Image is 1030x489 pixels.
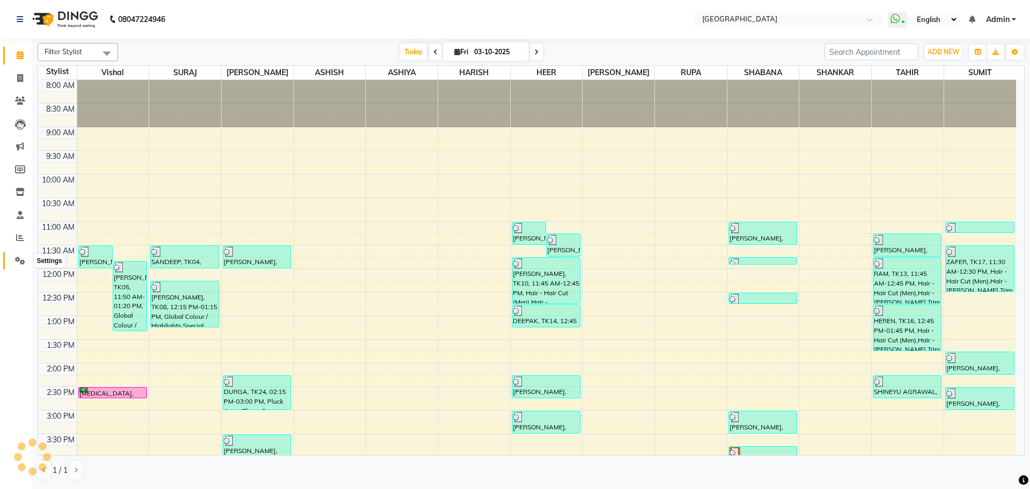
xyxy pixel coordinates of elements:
div: [PERSON_NAME], TK02, 11:00 AM-11:30 AM, Pluck Away Those Sorrows - Eyebrows,Pluck Away Those Sorr... [729,222,797,244]
div: 9:30 AM [44,151,77,162]
input: 2025-10-03 [471,44,525,60]
div: [PERSON_NAME], TK19, 03:30 PM-04:00 PM, Hand And Feet (Leg Beautifying) - Foot Spa [223,435,291,457]
div: [PERSON_NAME], TK12, 11:15 AM-11:45 AM, Hair - Hair Cut (Men) [547,234,580,256]
div: ZAFER, TK17, 11:30 AM-12:30 PM, Hair - Hair Cut (Men),Hair - [PERSON_NAME] Trim (Men) [946,246,1014,291]
div: [MEDICAL_DATA], TK01, 02:30 PM-02:45 PM, Hair - Blow Dry (Women) [79,388,146,398]
div: SHINEYU AGRAWAL, TK22, 02:15 PM-02:45 PM, Hair - [PERSON_NAME] Trim (Men) [873,376,941,398]
span: ASHIYA [366,66,438,79]
span: HEER [511,66,583,79]
span: RUPA [655,66,727,79]
span: Admin [986,14,1010,25]
div: DURGA, TK24, 02:15 PM-03:00 PM, Pluck Away Those Sorrows - Eyebrows,Pluck Away Those Sorrows - Up... [223,376,291,410]
span: Fri [452,48,471,56]
span: SUMIT [944,66,1016,79]
div: [PERSON_NAME], TK12, 11:00 AM-11:15 AM, Treatment - Loreal Hair Spa (Men) [946,222,1014,232]
span: HARISH [438,66,510,79]
div: 11:00 AM [40,222,77,233]
span: TAHIR [872,66,944,79]
span: SURAJ [149,66,221,79]
div: [PERSON_NAME], TK06, 11:30 AM-12:00 PM, Pluck Away Those Sorrows - Eyebrows,Pluck Away Those Sorr... [223,246,291,268]
div: 8:30 AM [44,104,77,115]
div: 1:30 PM [45,340,77,351]
div: 12:30 PM [40,293,77,304]
div: [PERSON_NAME], TK18, 02:15 PM-02:45 PM, Hair - Hair Cut (Men) [512,376,580,398]
span: [PERSON_NAME] [583,66,654,79]
span: ADD NEW [928,48,959,56]
div: [PERSON_NAME], TK03, 11:30 AM-12:00 PM, Hair - Hair Cut (Men),Hair - [PERSON_NAME] Trim (Men) [79,246,112,268]
div: 2:30 PM [45,387,77,398]
div: [PERSON_NAME], TK05, 11:45 AM-11:50 AM, Treatment - Loreal Hair Spa (Women) Short,Pluck Away Thos... [729,258,797,264]
div: Stylist [38,66,77,77]
div: 3:30 PM [45,434,77,446]
div: 2:00 PM [45,363,77,375]
div: 12:00 PM [40,269,77,280]
div: DEEPAK, TK14, 12:45 PM-01:15 PM, Hair - Hair Cut (Men),Treatment - Head Massage (men) [512,305,580,327]
div: [PERSON_NAME], TK19, 03:00 PM-03:30 PM, Hand And Feet (Hand Beautifying) - Regular [729,411,797,433]
input: Search Appointment [825,43,918,60]
div: [PERSON_NAME], TK11, 11:00 AM-11:30 AM, Hair - [PERSON_NAME] Trim (Men) [512,222,546,244]
div: RAM, TK13, 11:45 AM-12:45 PM, Hair - Hair Cut (Men),Hair - [PERSON_NAME] Trim (Men) [873,258,941,303]
div: 11:30 AM [40,245,77,257]
div: 10:30 AM [40,198,77,209]
div: HEREN, TK16, 12:45 PM-01:45 PM, Hair - Hair Cut (Men),Hair - [PERSON_NAME] Trim (Men) [873,305,941,351]
span: SHABANA [727,66,799,79]
span: SHANKAR [799,66,871,79]
div: [PERSON_NAME], TK08, 12:15 PM-01:15 PM, Global Colour / Highlights Special Effect - Hair Below Sh... [151,281,218,327]
b: 08047224946 [118,4,165,34]
div: Settings [34,254,64,267]
div: [PERSON_NAME], TK10, 11:45 AM-12:45 PM, Hair - Hair Cut (Men),Hair - [PERSON_NAME] Trim (Men) [512,258,580,303]
div: [PERSON_NAME], TK20, 03:00 PM-03:30 PM, Hair - Shave (Men) [512,411,580,433]
span: [PERSON_NAME] [222,66,293,79]
div: SANDEEP, TK04, 11:30 AM-12:00 PM, Hair - Hair Cut For Undergraduates (Below 12 Years) (Men) [151,246,218,268]
div: [PERSON_NAME], TK19, 02:30 PM-03:00 PM, Hair - Hair Cut (Men) [946,388,1014,410]
div: 3:00 PM [45,411,77,422]
div: [PERSON_NAME], TK05, 11:50 AM-01:20 PM, Global Colour / Highlights Special Effect - Hair Below Sh... [113,261,146,331]
span: 1 / 1 [53,465,68,476]
button: ADD NEW [925,45,962,60]
img: logo [27,4,101,34]
span: Vishal [77,66,149,79]
div: [MEDICAL_DATA], TK07, 12:30 PM-12:45 PM, Hair - Blow Dry (Women) [729,293,797,303]
div: 10:00 AM [40,174,77,186]
span: ASHISH [294,66,366,79]
span: Today [400,43,427,60]
span: Filter Stylist [45,47,82,56]
div: [PERSON_NAME], TK10, 11:15 AM-11:45 AM, Hair - Hair Cut (Men),Hair - Hair Cut (Men),Hair - [PERSO... [873,234,941,256]
div: [PERSON_NAME], TK18, 01:45 PM-02:15 PM, Hair - [PERSON_NAME] Trim (Men) [946,352,1014,374]
div: 9:00 AM [44,127,77,138]
div: 8:00 AM [44,80,77,91]
div: 1:00 PM [45,316,77,327]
